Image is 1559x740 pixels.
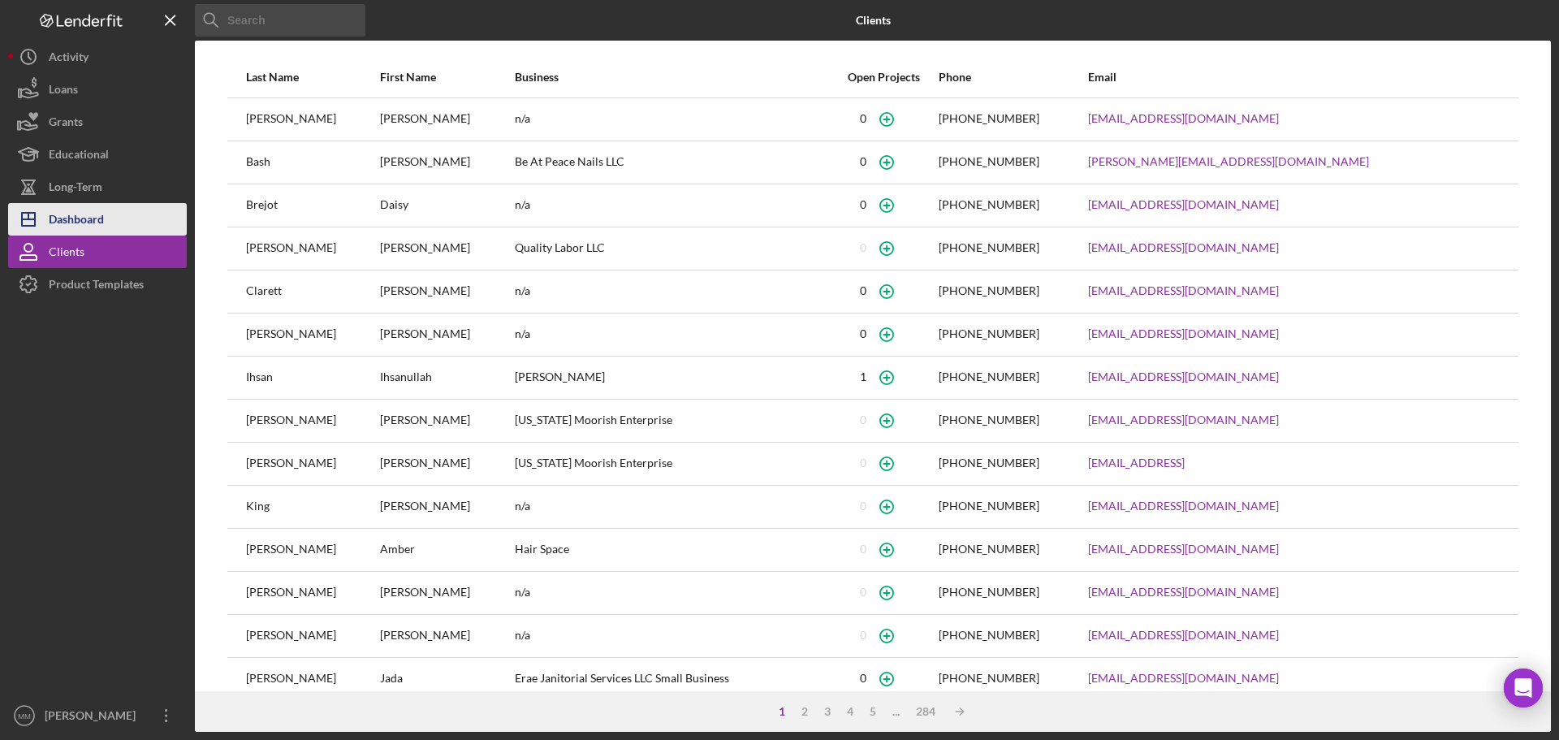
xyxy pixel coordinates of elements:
[515,400,829,441] div: [US_STATE] Moorish Enterprise
[939,198,1039,211] div: [PHONE_NUMBER]
[939,241,1039,254] div: [PHONE_NUMBER]
[771,705,793,718] div: 1
[380,357,512,398] div: Ihsanullah
[1088,284,1279,297] a: [EMAIL_ADDRESS][DOMAIN_NAME]
[246,314,378,355] div: [PERSON_NAME]
[49,41,89,77] div: Activity
[49,171,102,207] div: Long-Term
[246,228,378,269] div: [PERSON_NAME]
[8,268,187,301] button: Product Templates
[380,228,512,269] div: [PERSON_NAME]
[1088,112,1279,125] a: [EMAIL_ADDRESS][DOMAIN_NAME]
[246,530,378,570] div: [PERSON_NAME]
[8,106,187,138] button: Grants
[515,142,829,183] div: Be At Peace Nails LLC
[246,142,378,183] div: Bash
[860,500,866,513] div: 0
[860,586,866,599] div: 0
[8,138,187,171] a: Educational
[8,171,187,203] button: Long-Term
[380,185,512,226] div: Daisy
[380,142,512,183] div: [PERSON_NAME]
[380,573,512,613] div: [PERSON_NAME]
[1504,669,1543,708] div: Open Intercom Messenger
[1088,155,1369,168] a: [PERSON_NAME][EMAIL_ADDRESS][DOMAIN_NAME]
[195,4,365,37] input: Search
[515,616,829,656] div: n/a
[380,71,512,84] div: First Name
[515,659,829,699] div: Erae Janitorial Services LLC Small Business
[884,705,908,718] div: ...
[939,543,1039,556] div: [PHONE_NUMBER]
[49,73,78,110] div: Loans
[515,314,829,355] div: n/a
[49,268,144,305] div: Product Templates
[246,659,378,699] div: [PERSON_NAME]
[816,705,839,718] div: 3
[1088,413,1279,426] a: [EMAIL_ADDRESS][DOMAIN_NAME]
[41,699,146,736] div: [PERSON_NAME]
[1088,71,1500,84] div: Email
[49,203,104,240] div: Dashboard
[908,705,944,718] div: 284
[939,457,1039,470] div: [PHONE_NUMBER]
[939,327,1039,340] div: [PHONE_NUMBER]
[8,41,187,73] button: Activity
[515,530,829,570] div: Hair Space
[860,457,866,470] div: 0
[839,705,862,718] div: 4
[862,705,884,718] div: 5
[939,500,1039,513] div: [PHONE_NUMBER]
[1088,586,1279,599] a: [EMAIL_ADDRESS][DOMAIN_NAME]
[860,543,866,556] div: 0
[939,155,1039,168] div: [PHONE_NUMBER]
[515,99,829,140] div: n/a
[515,357,829,398] div: [PERSON_NAME]
[515,71,829,84] div: Business
[860,672,866,685] div: 0
[856,14,891,27] b: Clients
[18,712,31,721] text: MM
[515,185,829,226] div: n/a
[246,71,378,84] div: Last Name
[1088,543,1279,556] a: [EMAIL_ADDRESS][DOMAIN_NAME]
[1088,629,1279,642] a: [EMAIL_ADDRESS][DOMAIN_NAME]
[380,659,512,699] div: Jada
[1088,500,1279,513] a: [EMAIL_ADDRESS][DOMAIN_NAME]
[380,99,512,140] div: [PERSON_NAME]
[246,573,378,613] div: [PERSON_NAME]
[246,99,378,140] div: [PERSON_NAME]
[380,444,512,484] div: [PERSON_NAME]
[860,198,866,211] div: 0
[515,271,829,312] div: n/a
[1088,327,1279,340] a: [EMAIL_ADDRESS][DOMAIN_NAME]
[8,73,187,106] a: Loans
[515,228,829,269] div: Quality Labor LLC
[246,357,378,398] div: Ihsan
[860,327,866,340] div: 0
[939,112,1039,125] div: [PHONE_NUMBER]
[380,487,512,527] div: [PERSON_NAME]
[1088,370,1279,383] a: [EMAIL_ADDRESS][DOMAIN_NAME]
[860,629,866,642] div: 0
[1088,241,1279,254] a: [EMAIL_ADDRESS][DOMAIN_NAME]
[1088,672,1279,685] a: [EMAIL_ADDRESS][DOMAIN_NAME]
[49,106,83,142] div: Grants
[939,370,1039,383] div: [PHONE_NUMBER]
[939,413,1039,426] div: [PHONE_NUMBER]
[8,203,187,236] button: Dashboard
[380,271,512,312] div: [PERSON_NAME]
[831,71,937,84] div: Open Projects
[246,185,378,226] div: Brejot
[8,236,187,268] button: Clients
[860,155,866,168] div: 0
[515,444,829,484] div: [US_STATE] Moorish Enterprise
[515,487,829,527] div: n/a
[8,699,187,732] button: MM[PERSON_NAME]
[860,413,866,426] div: 0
